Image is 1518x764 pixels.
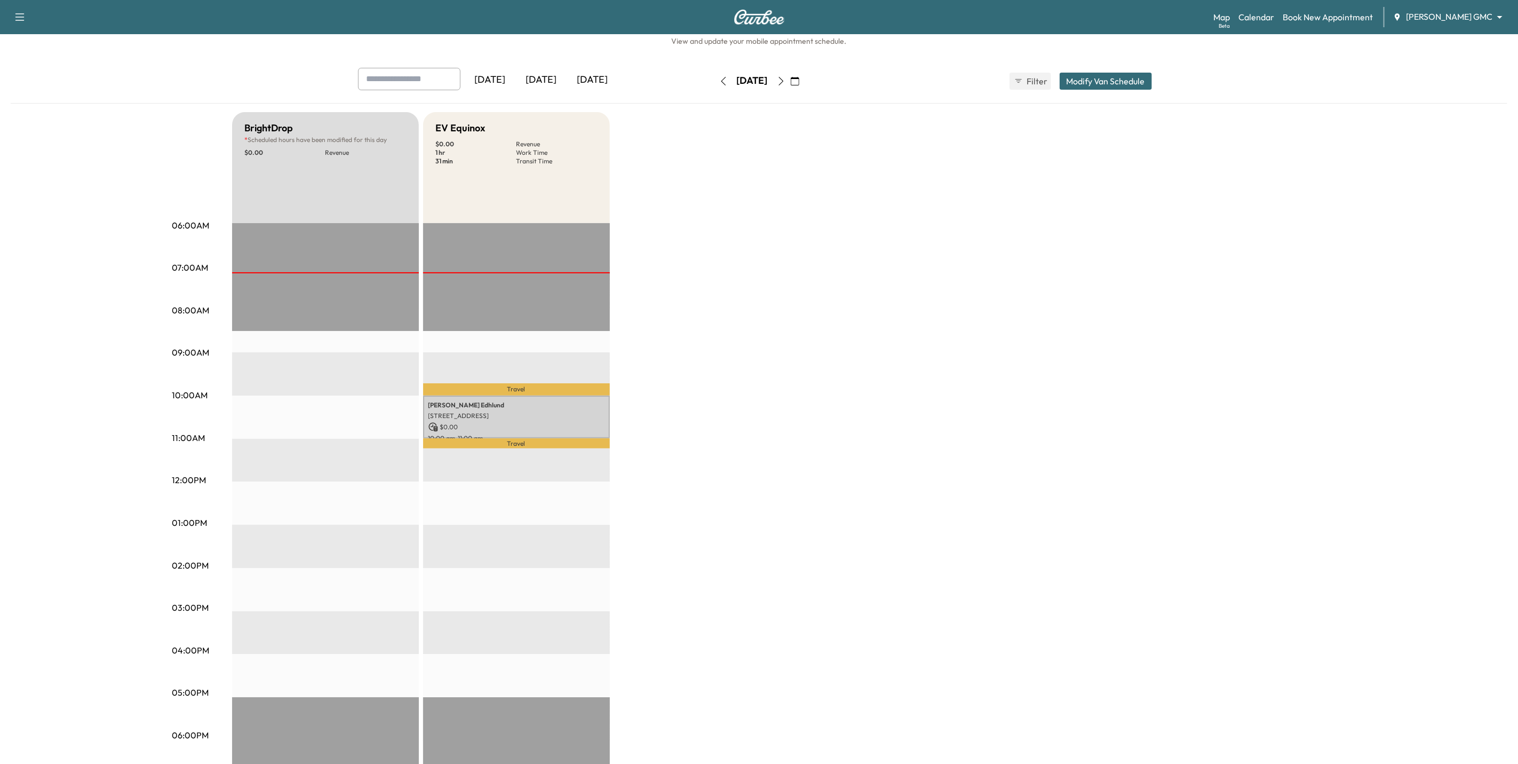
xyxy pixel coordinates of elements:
p: 02:00PM [172,559,209,572]
p: 10:00 am - 11:00 am [428,434,605,443]
p: Work Time [516,148,597,157]
p: [PERSON_NAME] Edhlund [428,401,605,409]
p: $ 0.00 [436,140,516,148]
h6: View and update your mobile appointment schedule. [11,36,1507,46]
p: 08:00AM [172,304,210,317]
p: Scheduled hours have been modified for this day [245,136,406,144]
p: 10:00AM [172,389,208,401]
div: [DATE] [737,74,768,88]
a: MapBeta [1213,11,1230,23]
p: 11:00AM [172,431,205,444]
img: Curbee Logo [734,10,785,25]
button: Modify Van Schedule [1060,73,1152,90]
p: 1 hr [436,148,516,157]
h5: BrightDrop [245,121,293,136]
p: Travel [423,383,610,396]
span: Filter [1027,75,1046,88]
p: 09:00AM [172,346,210,359]
p: Revenue [516,140,597,148]
button: Filter [1010,73,1051,90]
p: 06:00PM [172,729,209,742]
h5: EV Equinox [436,121,486,136]
p: 31 min [436,157,516,166]
p: 06:00AM [172,219,210,232]
div: Beta [1219,22,1230,30]
div: [DATE] [567,68,618,92]
a: Calendar [1238,11,1274,23]
a: Book New Appointment [1283,11,1373,23]
p: Revenue [325,148,406,157]
p: 07:00AM [172,261,209,274]
span: [PERSON_NAME] GMC [1406,11,1492,23]
p: Travel [423,438,610,448]
p: $ 0.00 [245,148,325,157]
p: [STREET_ADDRESS] [428,412,605,420]
p: 05:00PM [172,686,209,699]
div: [DATE] [465,68,516,92]
p: 01:00PM [172,516,208,529]
p: 04:00PM [172,644,210,657]
p: Transit Time [516,157,597,166]
p: $ 0.00 [428,422,605,432]
p: 12:00PM [172,474,206,486]
p: 03:00PM [172,601,209,614]
div: [DATE] [516,68,567,92]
